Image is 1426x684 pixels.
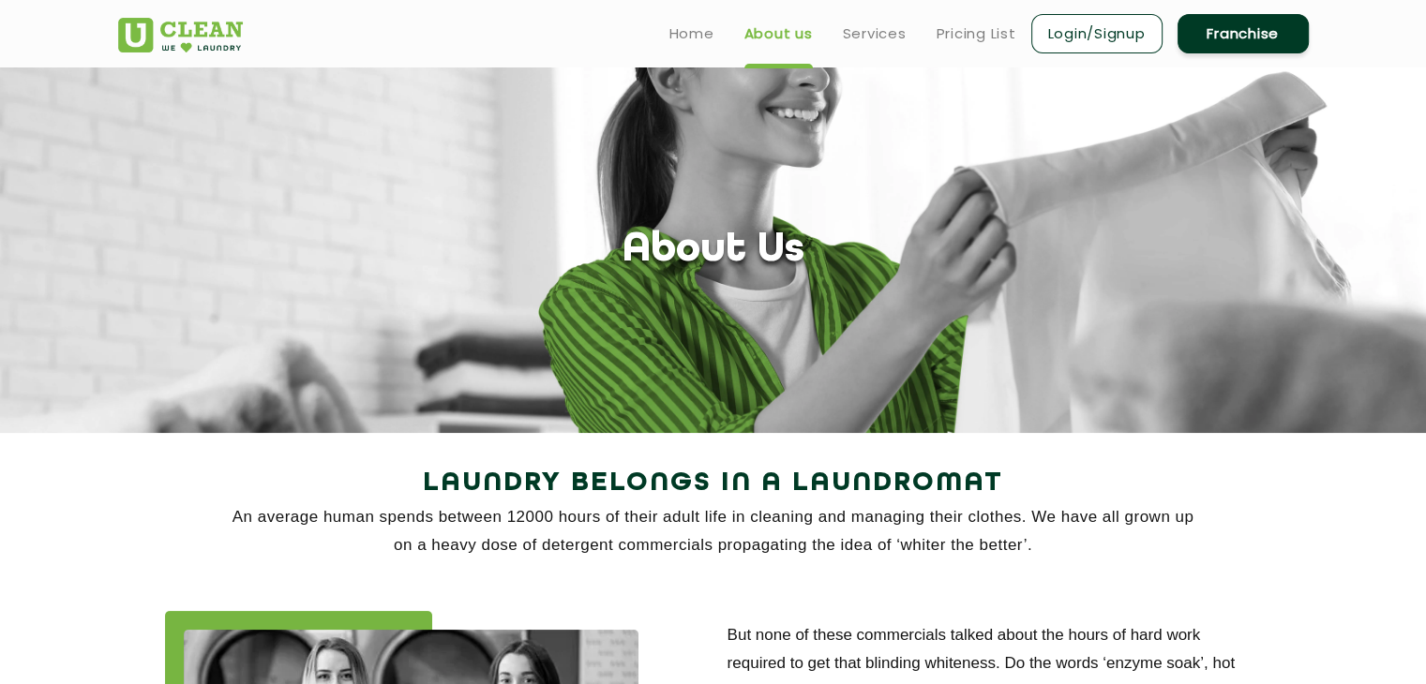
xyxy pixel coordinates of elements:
a: Pricing List [937,22,1016,45]
a: Franchise [1178,14,1309,53]
h1: About Us [623,227,804,275]
a: Home [669,22,714,45]
a: Login/Signup [1031,14,1163,53]
img: UClean Laundry and Dry Cleaning [118,18,243,52]
a: Services [843,22,907,45]
h2: Laundry Belongs in a Laundromat [118,461,1309,506]
a: About us [744,22,813,45]
p: An average human spends between 12000 hours of their adult life in cleaning and managing their cl... [118,503,1309,559]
